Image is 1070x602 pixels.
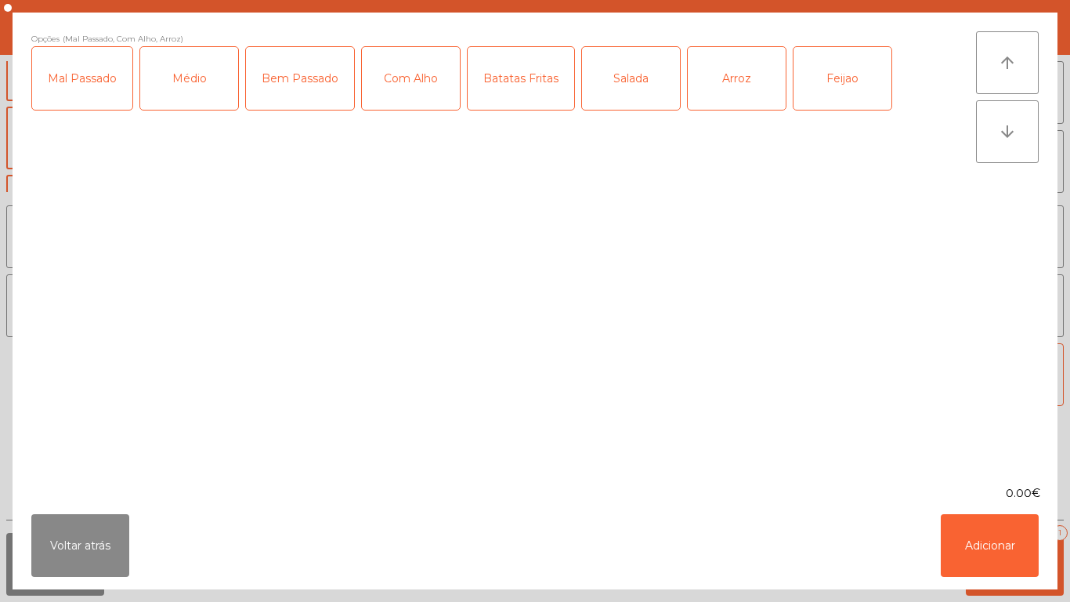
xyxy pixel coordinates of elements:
div: Mal Passado [32,47,132,110]
button: arrow_upward [976,31,1039,94]
span: Opções [31,31,60,46]
div: Feijao [793,47,891,110]
div: Bem Passado [246,47,354,110]
div: Médio [140,47,238,110]
span: (Mal Passado, Com Alho, Arroz) [63,31,183,46]
div: Batatas Fritas [468,47,574,110]
i: arrow_downward [998,122,1017,141]
button: Adicionar [941,514,1039,577]
button: Voltar atrás [31,514,129,577]
div: Salada [582,47,680,110]
div: Arroz [688,47,786,110]
button: arrow_downward [976,100,1039,163]
i: arrow_upward [998,53,1017,72]
div: Com Alho [362,47,460,110]
div: 0.00€ [13,485,1057,502]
